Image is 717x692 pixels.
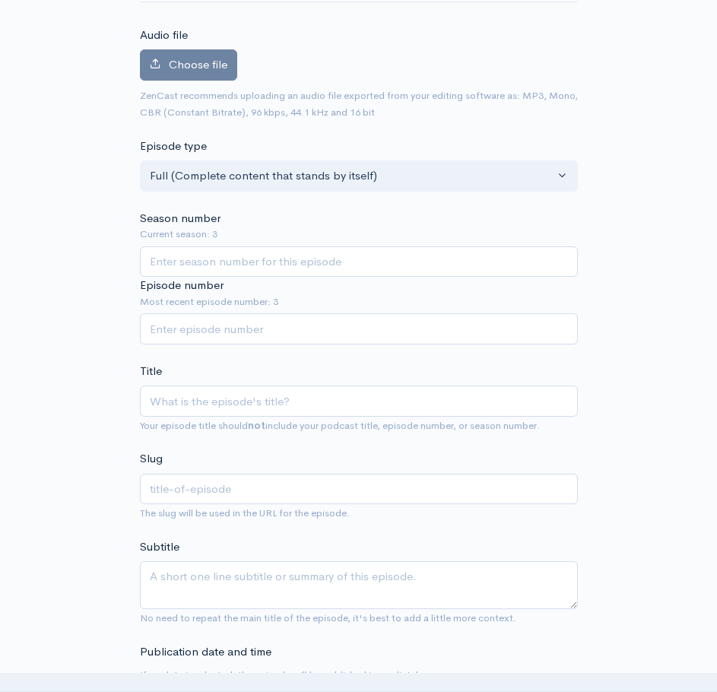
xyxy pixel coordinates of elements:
[140,246,578,278] input: Enter season number for this episode
[140,474,578,505] input: title-of-episode
[140,506,350,519] small: The slug will be used in the URL for the episode.
[140,227,578,242] small: Current season: 3
[248,419,265,432] strong: not
[140,313,578,344] input: Enter episode number
[140,538,179,556] label: Subtitle
[140,668,425,681] small: If no date is selected, the episode will be published immediately.
[140,277,224,294] label: Episode number
[150,167,554,185] div: Full (Complete content that stands by itself)
[140,138,207,155] label: Episode type
[140,89,578,119] small: ZenCast recommends uploading an audio file exported from your editing software as: MP3, Mono, CBR...
[140,210,220,227] label: Season number
[140,363,162,380] label: Title
[140,611,516,624] small: No need to repeat the main title of the episode, it's best to add a little more context.
[140,419,540,432] small: Your episode title should include your podcast title, episode number, or season number.
[140,643,271,661] label: Publication date and time
[140,294,578,309] small: Most recent episode number: 3
[169,57,227,71] span: Choose file
[140,160,578,192] button: Full (Complete content that stands by itself)
[140,450,163,468] label: Slug
[140,386,578,417] input: What is the episode's title?
[140,27,188,44] label: Audio file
